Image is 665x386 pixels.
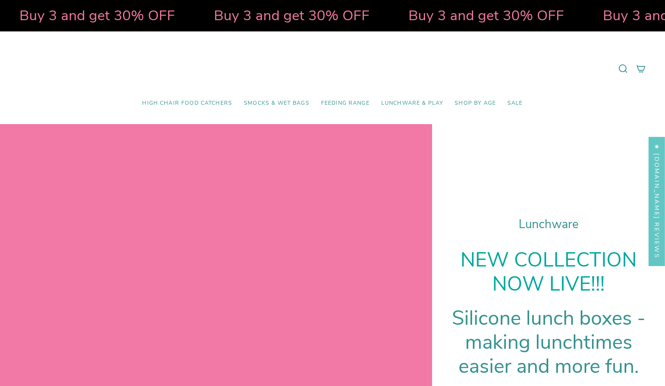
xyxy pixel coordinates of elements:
[266,43,399,94] a: Mumma’s Little Helpers
[244,100,309,107] span: Smocks & Wet Bags
[315,94,375,113] a: Feeding Range
[16,6,171,25] strong: Buy 3 and get 30% OFF
[455,100,496,107] span: Shop by Age
[458,329,639,380] span: nchtimes easier and more fun.
[451,306,646,378] h1: Silicone lunch boxes - making lu
[502,94,529,113] a: SALE
[460,246,637,298] strong: NEW COLLECTION NOW LIVE!!!
[375,94,449,113] a: Lunchware & Play
[238,94,315,113] a: Smocks & Wet Bags
[210,6,366,25] strong: Buy 3 and get 30% OFF
[321,100,370,107] span: Feeding Range
[142,100,232,107] span: High Chair Food Catchers
[507,100,523,107] span: SALE
[649,137,665,266] div: Click to open Judge.me floating reviews tab
[136,94,238,113] a: High Chair Food Catchers
[449,94,502,113] a: Shop by Age
[381,100,443,107] span: Lunchware & Play
[405,6,560,25] strong: Buy 3 and get 30% OFF
[451,217,646,232] h1: Lunchware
